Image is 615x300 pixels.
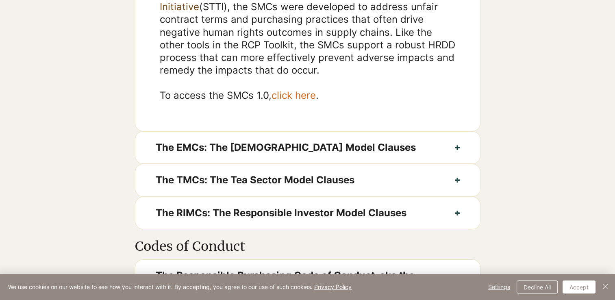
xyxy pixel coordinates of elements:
img: Close [600,282,610,291]
button: The EMCs: The [DEMOGRAPHIC_DATA] Model Clauses [135,132,480,163]
span: The Responsible Purchasing Code of Conduct, aka the Buyer Code, or Schedule Q [156,268,435,299]
a: Privacy Policy [314,283,352,290]
span: The TMCs: The Tea Sector Model Clauses [156,172,435,188]
button: The TMCs: The Tea Sector Model Clauses [135,164,480,196]
a: click here [272,89,316,101]
span: Codes of Conduct [135,238,245,254]
span: We use cookies on our website to see how you interact with it. By accepting, you agree to our use... [8,283,352,291]
span: To access the SMCs 1.0, . [160,89,319,101]
button: Decline All [517,280,558,293]
span: The EMCs: The [DEMOGRAPHIC_DATA] Model Clauses [156,140,435,155]
button: Accept [563,280,595,293]
button: Close [600,280,610,293]
span: Settings [488,281,510,293]
span: The RIMCs: The Responsible Investor Model Clauses [156,205,435,221]
button: The RIMCs: The Responsible Investor Model Clauses [135,197,480,229]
